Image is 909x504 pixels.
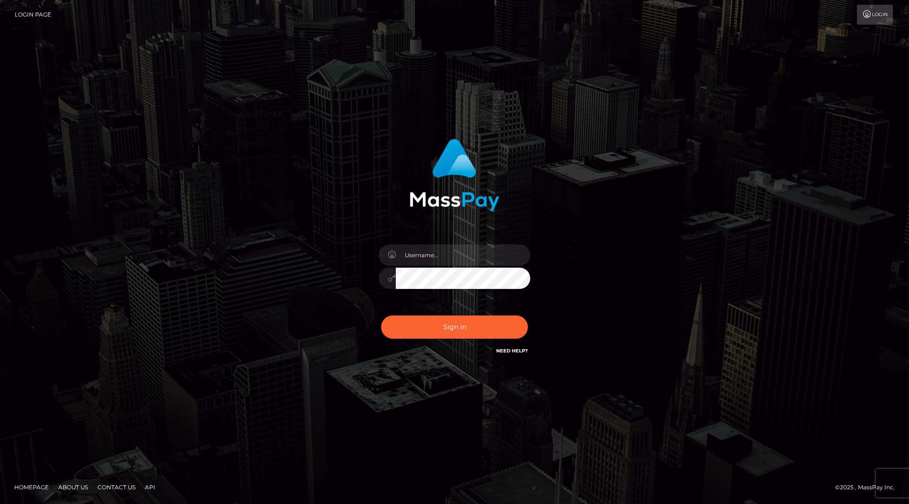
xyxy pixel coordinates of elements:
[381,315,528,339] button: Sign in
[15,5,51,25] a: Login Page
[410,139,499,211] img: MassPay Login
[54,480,92,495] a: About Us
[496,348,528,354] a: Need Help?
[396,244,530,266] input: Username...
[94,480,139,495] a: Contact Us
[857,5,893,25] a: Login
[10,480,53,495] a: Homepage
[141,480,159,495] a: API
[835,482,902,493] div: © 2025 , MassPay Inc.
